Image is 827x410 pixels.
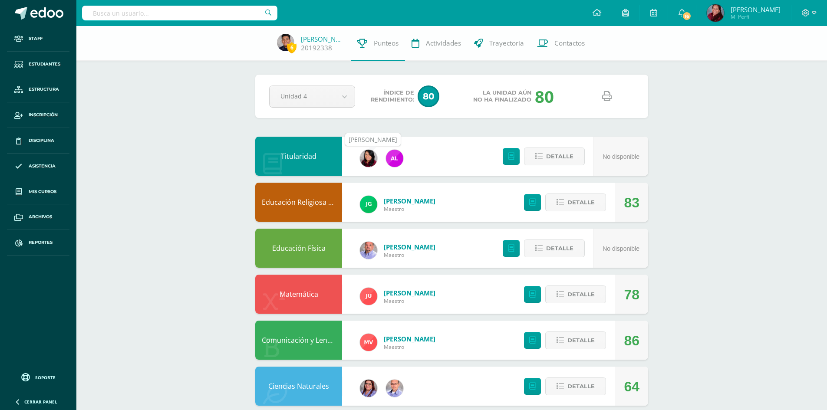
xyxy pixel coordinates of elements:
div: 78 [624,275,639,314]
a: Contactos [530,26,591,61]
a: Titularidad [281,151,316,161]
img: 3da61d9b1d2c0c7b8f7e89c78bbce001.png [360,196,377,213]
span: Trayectoria [489,39,524,48]
span: Unidad 4 [280,86,323,106]
span: Detalle [546,148,573,164]
img: 775a36a8e1830c9c46756a1d4adc11d7.png [386,150,403,167]
span: Mi Perfil [731,13,781,20]
span: [PERSON_NAME] [731,5,781,14]
span: Maestro [384,205,435,213]
span: Detalle [546,240,573,256]
span: Mis cursos [29,188,56,195]
a: Actividades [405,26,468,61]
a: Estudiantes [7,52,69,77]
button: Detalle [545,285,606,303]
span: Archivos [29,213,52,220]
span: Reportes [29,239,53,246]
button: Detalle [545,331,606,349]
button: Detalle [545,377,606,395]
a: [PERSON_NAME] [301,35,344,43]
span: Detalle [567,194,595,210]
a: [PERSON_NAME] [384,289,435,297]
a: Educación Física [272,243,326,253]
span: La unidad aún no ha finalizado [473,89,531,103]
a: [PERSON_NAME] [384,335,435,343]
a: Asistencia [7,154,69,179]
span: Asistencia [29,163,56,170]
div: Titularidad [255,137,342,176]
span: 6 [287,42,297,53]
div: Educación Religiosa Escolar [255,183,342,222]
a: Mis cursos [7,179,69,205]
a: Educación Religiosa Escolar [262,197,352,207]
span: Detalle [567,378,595,394]
div: Ciencias Naturales [255,367,342,406]
span: Estudiantes [29,61,60,68]
a: [PERSON_NAME] [384,243,435,251]
span: No disponible [603,245,639,252]
span: Maestro [384,251,435,259]
a: Matemática [280,289,318,299]
span: Disciplina [29,137,54,144]
a: Inscripción [7,102,69,128]
img: 1ff341f52347efc33ff1d2a179cbdb51.png [360,334,377,351]
span: Índice de Rendimiento: [371,89,414,103]
a: Ciencias Naturales [268,381,329,391]
img: 00c1b1db20a3e38a90cfe610d2c2e2f3.png [707,4,724,22]
a: Trayectoria [468,26,530,61]
button: Detalle [545,194,606,211]
span: Detalle [567,332,595,348]
span: No disponible [603,153,639,160]
img: 6c58b5a751619099581147680274b29f.png [360,242,377,259]
a: Comunicación y Lenguaje, Idioma Español [262,335,399,345]
button: Detalle [524,148,585,165]
span: Estructura [29,86,59,93]
div: Educación Física [255,229,342,268]
a: Punteos [351,26,405,61]
img: 374004a528457e5f7e22f410c4f3e63e.png [360,150,377,167]
button: Detalle [524,239,585,257]
span: Actividades [426,39,461,48]
div: 64 [624,367,639,406]
img: 636fc591f85668e7520e122fec75fd4f.png [386,380,403,397]
div: Matemática [255,275,342,314]
span: Staff [29,35,43,42]
div: 80 [535,85,554,108]
div: 83 [624,183,639,222]
span: Maestro [384,297,435,305]
img: fda4ebce342fd1e8b3b59cfba0d95288.png [360,380,377,397]
span: 80 [418,85,439,107]
div: Comunicación y Lenguaje, Idioma Español [255,321,342,360]
a: Soporte [10,371,66,383]
input: Busca un usuario... [82,6,277,20]
a: [PERSON_NAME] [384,197,435,205]
a: Estructura [7,77,69,103]
span: Detalle [567,286,595,302]
a: Unidad 4 [270,86,355,107]
span: Cerrar panel [24,399,57,405]
img: b5613e1a4347ac065b47e806e9a54e9c.png [360,288,377,305]
span: Soporte [35,374,56,380]
span: Contactos [554,39,585,48]
span: Maestro [384,343,435,351]
img: a4360bf63d49b7172bab833856014bb5.png [277,34,294,51]
a: Disciplina [7,128,69,154]
a: Archivos [7,204,69,230]
span: 16 [682,11,692,21]
span: Punteos [374,39,399,48]
a: 20192338 [301,43,332,52]
span: Inscripción [29,112,58,118]
a: Staff [7,26,69,52]
div: [PERSON_NAME] [349,135,397,144]
div: 86 [624,321,639,360]
a: Reportes [7,230,69,256]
